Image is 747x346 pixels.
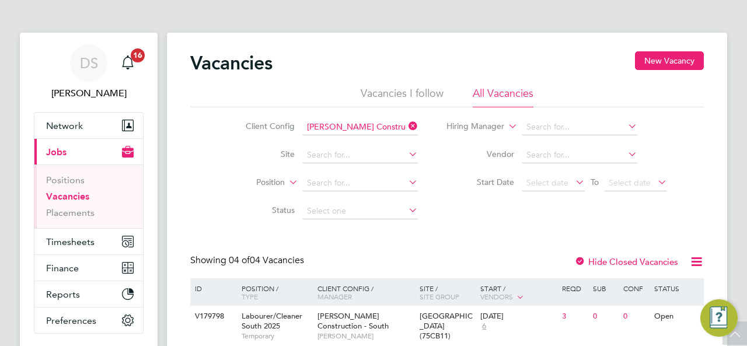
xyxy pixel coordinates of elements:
[131,48,145,62] span: 16
[480,292,513,301] span: Vendors
[303,119,418,135] input: Search for...
[315,278,417,306] div: Client Config /
[480,321,488,331] span: 6
[192,278,233,298] div: ID
[587,174,602,190] span: To
[46,174,85,186] a: Positions
[34,113,143,138] button: Network
[303,203,418,219] input: Select one
[190,254,306,267] div: Showing
[447,149,514,159] label: Vendor
[620,278,651,298] div: Conf
[46,146,67,158] span: Jobs
[447,177,514,187] label: Start Date
[303,175,418,191] input: Search for...
[590,306,620,327] div: 0
[116,44,139,82] a: 16
[361,86,444,107] li: Vacancies I follow
[473,86,533,107] li: All Vacancies
[80,55,98,71] span: DS
[574,256,678,267] label: Hide Closed Vacancies
[609,177,651,188] span: Select date
[229,254,304,266] span: 04 Vacancies
[317,331,414,341] span: [PERSON_NAME]
[437,121,504,132] label: Hiring Manager
[34,281,143,307] button: Reports
[420,311,473,341] span: [GEOGRAPHIC_DATA] (75CB11)
[420,292,459,301] span: Site Group
[417,278,478,306] div: Site /
[635,51,704,70] button: New Vacancy
[46,236,95,247] span: Timesheets
[242,292,258,301] span: Type
[228,205,295,215] label: Status
[700,299,738,337] button: Engage Resource Center
[590,278,620,298] div: Sub
[46,207,95,218] a: Placements
[477,278,559,307] div: Start /
[218,177,285,188] label: Position
[526,177,568,188] span: Select date
[34,86,144,100] span: David Smith
[190,51,273,75] h2: Vacancies
[317,311,389,331] span: [PERSON_NAME] Construction - South
[317,292,352,301] span: Manager
[559,278,589,298] div: Reqd
[46,120,83,131] span: Network
[651,306,702,327] div: Open
[242,311,302,331] span: Labourer/Cleaner South 2025
[192,306,233,327] div: V179798
[233,278,315,306] div: Position /
[242,331,312,341] span: Temporary
[229,254,250,266] span: 04 of
[559,306,589,327] div: 3
[522,147,637,163] input: Search for...
[303,147,418,163] input: Search for...
[34,255,143,281] button: Finance
[34,44,144,100] a: DS[PERSON_NAME]
[522,119,637,135] input: Search for...
[46,191,89,202] a: Vacancies
[46,315,96,326] span: Preferences
[228,121,295,131] label: Client Config
[34,229,143,254] button: Timesheets
[46,289,80,300] span: Reports
[34,139,143,165] button: Jobs
[228,149,295,159] label: Site
[620,306,651,327] div: 0
[34,307,143,333] button: Preferences
[480,312,556,321] div: [DATE]
[34,165,143,228] div: Jobs
[651,278,702,298] div: Status
[46,263,79,274] span: Finance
